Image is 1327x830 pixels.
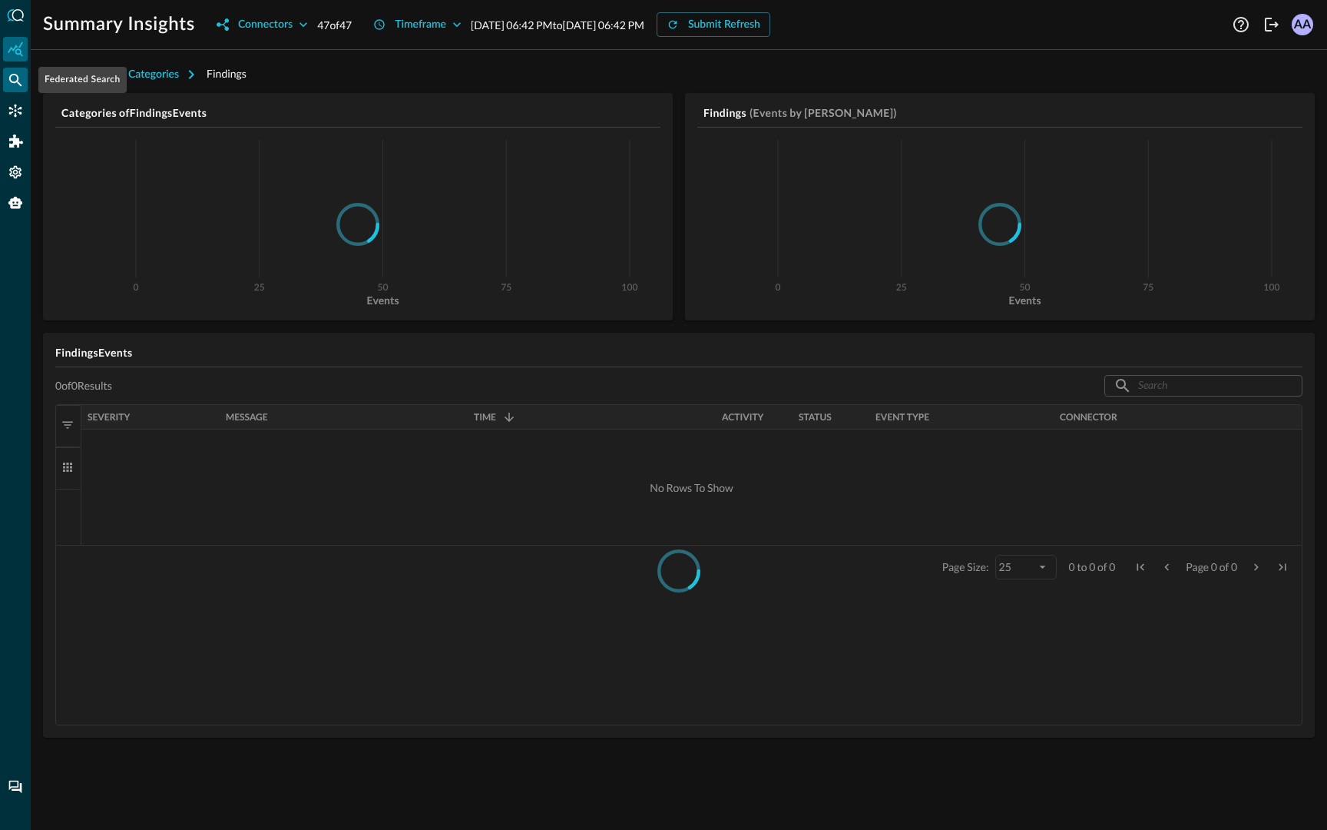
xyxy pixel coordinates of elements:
p: [DATE] 06:42 PM to [DATE] 06:42 PM [471,17,644,33]
div: Federated Search [38,67,127,93]
button: Timeframe [364,12,471,37]
h5: Findings [703,105,746,121]
div: Query Agent [3,191,28,215]
div: Connectors [3,98,28,123]
button: Connectors [207,12,317,37]
div: Chat [3,775,28,799]
p: 0 of 0 Results [55,379,112,393]
h5: Categories of Findings Events [61,105,660,121]
div: Connectors [238,15,293,35]
button: Investigation Categories [43,62,207,87]
h5: (Events by [PERSON_NAME]) [750,105,897,121]
button: Logout [1259,12,1284,37]
div: Timeframe [395,15,446,35]
div: Settings [3,160,28,184]
h1: Summary Insights [43,12,195,37]
button: Help [1229,12,1253,37]
h5: Findings Events [55,345,1302,360]
div: AA [1292,14,1313,35]
span: Findings [207,67,247,80]
div: Federated Search [3,68,28,92]
button: Submit Refresh [657,12,770,37]
div: Summary Insights [3,37,28,61]
input: Search [1138,371,1267,400]
div: Submit Refresh [688,15,760,35]
div: Addons [4,129,28,154]
p: 47 of 47 [317,17,352,33]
